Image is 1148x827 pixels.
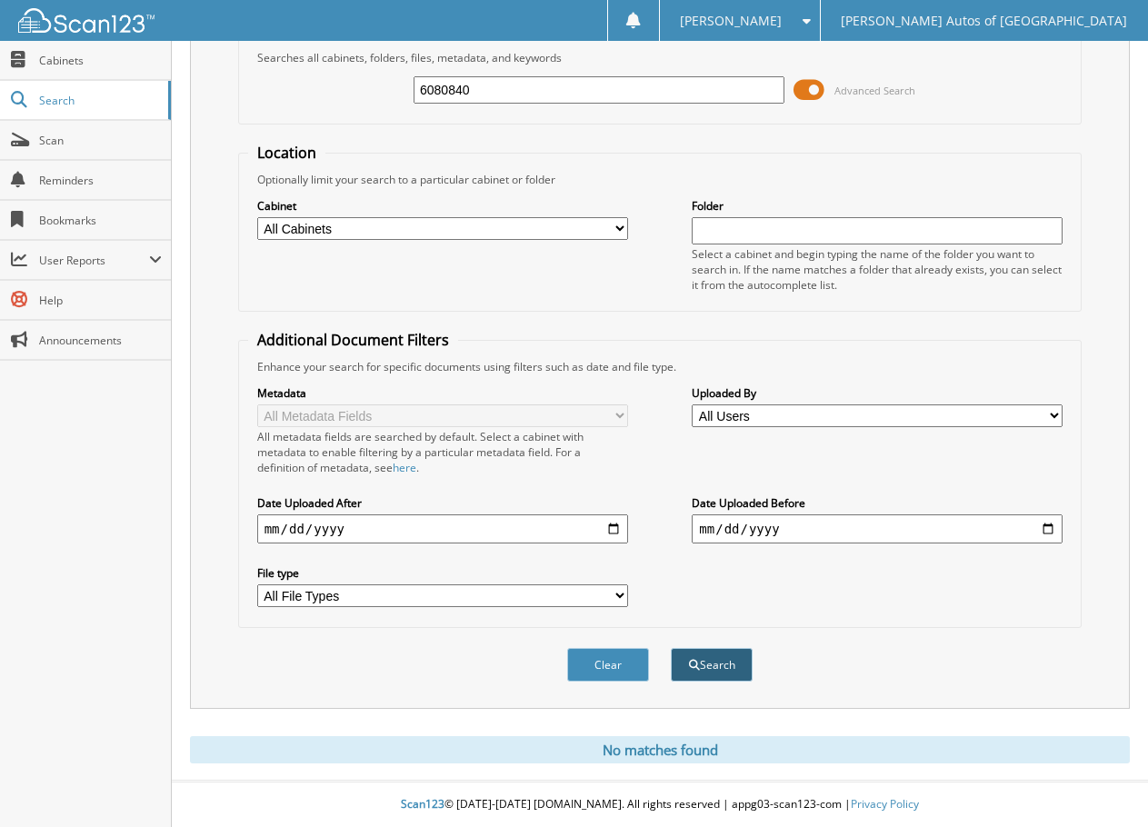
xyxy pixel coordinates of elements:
button: Clear [567,648,649,682]
label: Date Uploaded Before [692,495,1063,511]
a: Privacy Policy [851,796,919,812]
label: Folder [692,198,1063,214]
legend: Additional Document Filters [248,330,458,350]
div: © [DATE]-[DATE] [DOMAIN_NAME]. All rights reserved | appg03-scan123-com | [172,782,1148,827]
div: No matches found [190,736,1130,763]
span: Cabinets [39,53,162,68]
span: Reminders [39,173,162,188]
div: Optionally limit your search to a particular cabinet or folder [248,172,1073,187]
label: Cabinet [257,198,628,214]
legend: Location [248,143,325,163]
input: end [692,514,1063,543]
a: here [393,460,416,475]
div: Searches all cabinets, folders, files, metadata, and keywords [248,50,1073,65]
span: Bookmarks [39,213,162,228]
span: Scan123 [401,796,444,812]
span: [PERSON_NAME] [680,15,782,26]
div: Select a cabinet and begin typing the name of the folder you want to search in. If the name match... [692,246,1063,293]
label: Metadata [257,385,628,401]
iframe: Chat Widget [1057,740,1148,827]
span: User Reports [39,253,149,268]
span: Help [39,293,162,308]
span: Announcements [39,333,162,348]
span: [PERSON_NAME] Autos of [GEOGRAPHIC_DATA] [841,15,1127,26]
span: Advanced Search [834,84,915,97]
input: start [257,514,628,543]
button: Search [671,648,753,682]
img: scan123-logo-white.svg [18,8,155,33]
label: Uploaded By [692,385,1063,401]
label: File type [257,565,628,581]
div: Enhance your search for specific documents using filters such as date and file type. [248,359,1073,374]
label: Date Uploaded After [257,495,628,511]
div: All metadata fields are searched by default. Select a cabinet with metadata to enable filtering b... [257,429,628,475]
span: Search [39,93,159,108]
span: Scan [39,133,162,148]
